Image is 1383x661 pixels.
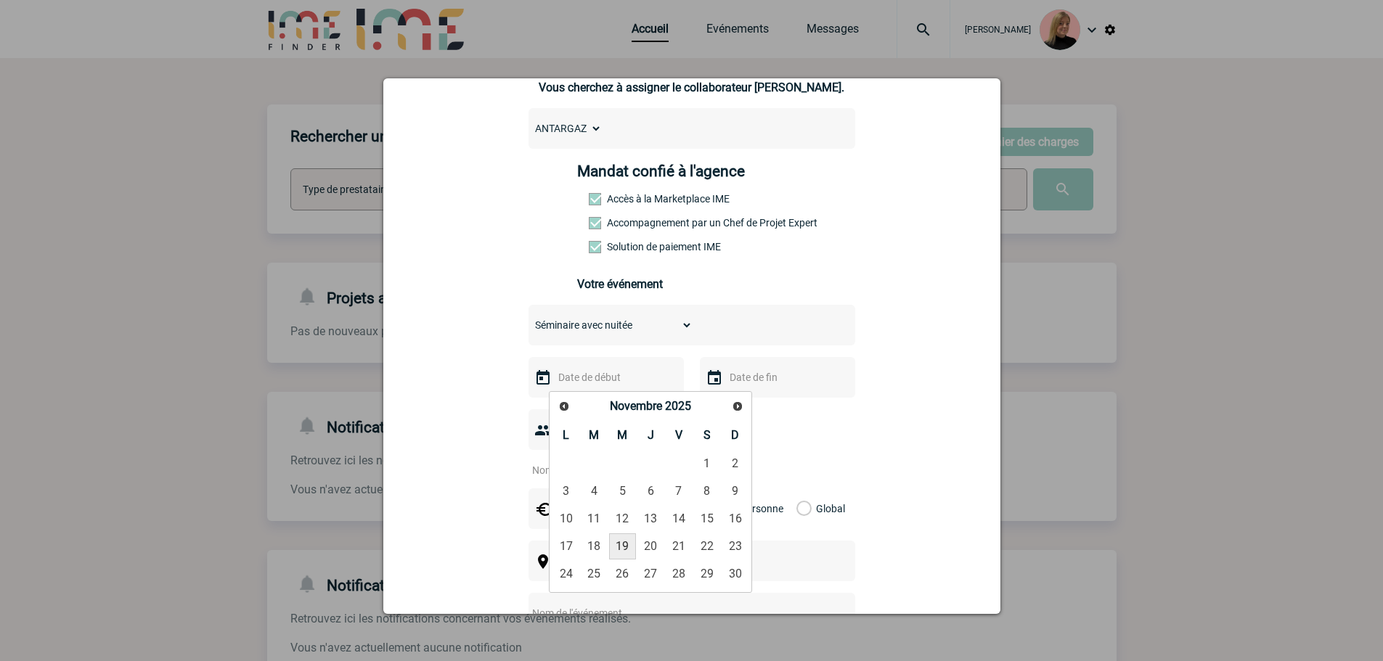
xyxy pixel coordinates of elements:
[693,478,720,504] a: 8
[732,401,743,412] span: Suivant
[693,451,720,477] a: 1
[552,478,579,504] a: 3
[722,561,748,587] a: 30
[610,399,662,413] span: Novembre
[529,461,665,480] input: Nombre de participants
[637,561,664,587] a: 27
[577,163,745,180] h4: Mandat confié à l'agence
[558,401,570,412] span: Précédent
[727,395,748,416] a: Suivant
[665,399,691,413] span: 2025
[552,506,579,532] a: 10
[726,368,826,387] input: Date de fin
[703,428,711,442] span: Samedi
[722,451,748,477] a: 2
[589,241,653,253] label: Conformité aux process achat client, Prise en charge de la facturation, Mutualisation de plusieur...
[529,604,817,623] input: Nom de l'événement
[722,506,748,532] a: 16
[553,395,574,416] a: Précédent
[637,478,664,504] a: 6
[581,533,608,559] a: 18
[731,428,739,442] span: Dimanche
[675,428,682,442] span: Vendredi
[796,488,806,529] label: Global
[552,533,579,559] a: 17
[637,506,664,532] a: 13
[609,478,636,504] a: 5
[609,561,636,587] a: 26
[693,561,720,587] a: 29
[581,506,608,532] a: 11
[577,277,806,291] h3: Votre événement
[581,561,608,587] a: 25
[666,506,693,532] a: 14
[693,506,720,532] a: 15
[552,561,579,587] a: 24
[563,428,569,442] span: Lundi
[722,478,748,504] a: 9
[722,533,748,559] a: 23
[609,533,636,559] a: 19
[617,428,627,442] span: Mercredi
[693,533,720,559] a: 22
[555,368,655,387] input: Date de début
[648,428,654,442] span: Jeudi
[589,193,653,205] label: Accès à la Marketplace IME
[581,478,608,504] a: 4
[609,506,636,532] a: 12
[589,217,653,229] label: Prestation payante
[589,428,599,442] span: Mardi
[529,81,855,94] p: Vous cherchez à assigner le collaborateur [PERSON_NAME].
[666,533,693,559] a: 21
[637,533,664,559] a: 20
[666,561,693,587] a: 28
[666,478,693,504] a: 7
